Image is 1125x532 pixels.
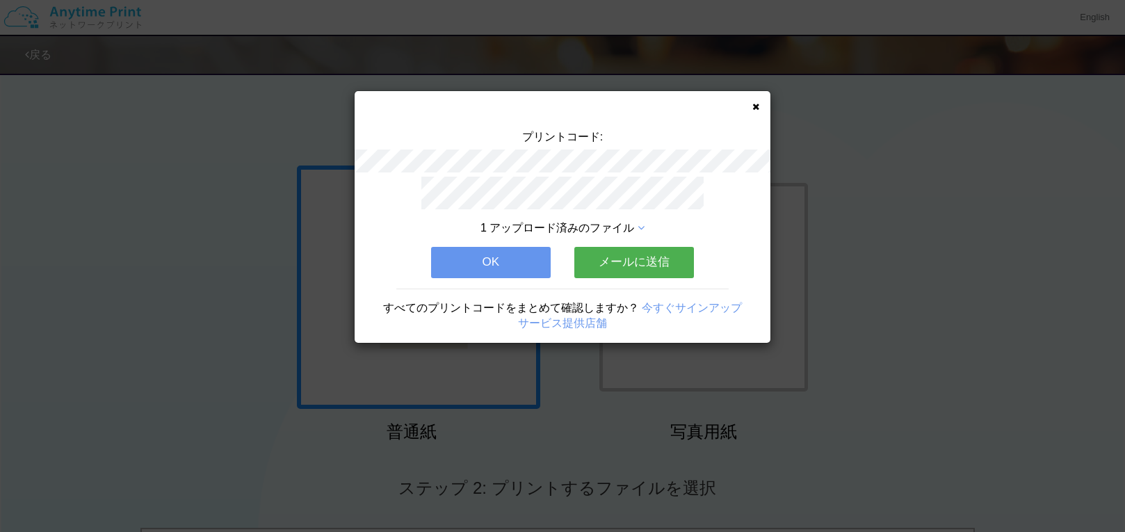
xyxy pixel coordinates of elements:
[431,247,551,277] button: OK
[518,317,607,329] a: サービス提供店舗
[522,131,603,143] span: プリントコード:
[574,247,694,277] button: メールに送信
[480,222,634,234] span: 1 アップロード済みのファイル
[383,302,639,314] span: すべてのプリントコードをまとめて確認しますか？
[642,302,742,314] a: 今すぐサインアップ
